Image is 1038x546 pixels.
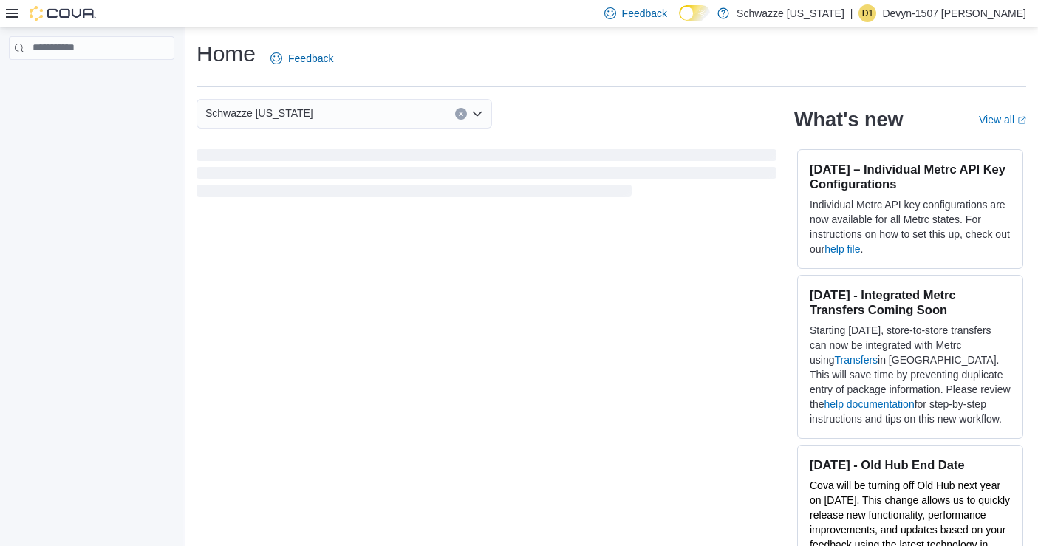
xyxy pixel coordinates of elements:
h2: What's new [794,108,903,132]
a: help documentation [824,398,914,410]
h1: Home [197,39,256,69]
nav: Complex example [9,63,174,98]
h3: [DATE] - Old Hub End Date [810,457,1011,472]
img: Cova [30,6,96,21]
a: Feedback [264,44,339,73]
button: Clear input [455,108,467,120]
p: | [850,4,853,22]
h3: [DATE] – Individual Metrc API Key Configurations [810,162,1011,191]
div: Devyn-1507 Moye [858,4,876,22]
span: Feedback [288,51,333,66]
button: Open list of options [471,108,483,120]
p: Starting [DATE], store-to-store transfers can now be integrated with Metrc using in [GEOGRAPHIC_D... [810,323,1011,426]
input: Dark Mode [679,5,710,21]
a: View allExternal link [979,114,1026,126]
p: Schwazze [US_STATE] [737,4,844,22]
svg: External link [1017,116,1026,125]
p: Devyn-1507 [PERSON_NAME] [882,4,1026,22]
span: D1 [862,4,873,22]
span: Loading [197,152,776,199]
a: help file [824,243,860,255]
a: Transfers [834,354,878,366]
span: Schwazze [US_STATE] [205,104,313,122]
span: Feedback [622,6,667,21]
p: Individual Metrc API key configurations are now available for all Metrc states. For instructions ... [810,197,1011,256]
h3: [DATE] - Integrated Metrc Transfers Coming Soon [810,287,1011,317]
